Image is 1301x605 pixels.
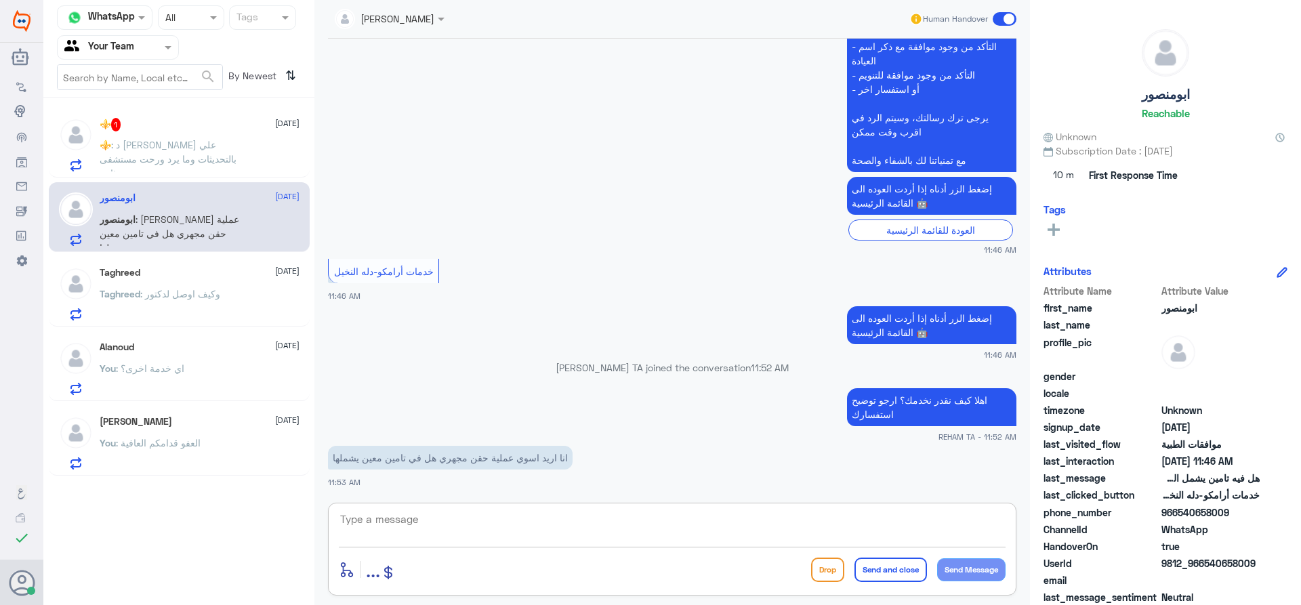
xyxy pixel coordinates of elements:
span: REHAM TA - 11:52 AM [938,431,1016,442]
span: Attribute Name [1044,284,1159,298]
span: : د [PERSON_NAME] علي بالتحديثات وما يرد ورحت مستشفى ثاني [100,139,236,179]
button: Avatar [9,570,35,596]
span: 2 [1161,522,1260,537]
span: Unknown [1161,403,1260,417]
p: [PERSON_NAME] TA joined the conversation [328,360,1016,375]
img: defaultAdmin.png [59,192,93,226]
img: defaultAdmin.png [59,341,93,375]
span: last_interaction [1044,454,1159,468]
img: defaultAdmin.png [59,267,93,301]
span: last_clicked_button [1044,488,1159,502]
span: last_name [1044,318,1159,332]
h5: ابومنصور [1142,87,1190,102]
button: search [200,66,216,88]
h5: ⚜️ [100,118,121,131]
h5: Sara Alghannam [100,416,172,427]
span: signup_date [1044,420,1159,434]
h5: Taghreed [100,267,140,278]
span: first_name [1044,301,1159,315]
span: HandoverOn [1044,539,1159,554]
p: 18/8/2025, 11:46 AM [847,177,1016,215]
span: 11:53 AM [328,478,360,486]
span: 0 [1161,590,1260,604]
span: Taghreed [100,288,140,299]
span: [DATE] [275,190,300,203]
h6: Reachable [1142,107,1190,119]
h6: Tags [1044,203,1066,215]
span: Unknown [1044,129,1096,144]
span: : العفو قدامكم العافية [116,437,201,448]
span: profile_pic [1044,335,1159,367]
span: 2025-08-18T08:46:56.679Z [1161,454,1260,468]
span: : وكيف اوصل لدكتور [140,288,220,299]
span: phone_number [1044,505,1159,520]
span: ⚜️ [100,139,111,150]
span: 966540658009 [1161,505,1260,520]
span: ابومنصور [1161,301,1260,315]
span: ChannelId [1044,522,1159,537]
img: defaultAdmin.png [1161,335,1195,369]
span: 11:46 AM [984,244,1016,255]
span: email [1044,573,1159,587]
span: First Response Time [1089,168,1178,182]
img: yourTeam.svg [64,37,85,58]
span: Human Handover [923,13,988,25]
span: null [1161,573,1260,587]
h5: Alanoud [100,341,134,353]
span: ... [366,557,380,581]
span: timezone [1044,403,1159,417]
span: [DATE] [275,414,300,426]
span: خدمات أرامكو-دله النخيل [334,266,434,277]
span: 9812_966540658009 [1161,556,1260,570]
span: true [1161,539,1260,554]
span: You [100,437,116,448]
img: whatsapp.png [64,7,85,28]
span: 10 m [1044,163,1084,188]
img: defaultAdmin.png [1142,30,1189,76]
span: 1 [111,118,121,131]
img: defaultAdmin.png [59,416,93,450]
span: هل فيه تامين يشمل الحقن المجهري [1161,471,1260,485]
span: : اي خدمة اخرى؟ [116,362,184,374]
i: check [14,530,30,546]
span: ابومنصور [100,213,136,225]
span: 11:46 AM [984,349,1016,360]
span: 11:46 AM [328,291,360,300]
span: null [1161,386,1260,400]
span: null [1161,369,1260,383]
img: defaultAdmin.png [59,118,93,152]
span: last_message [1044,471,1159,485]
span: 11:52 AM [751,362,789,373]
button: Drop [811,558,844,582]
p: 18/8/2025, 11:46 AM [847,306,1016,344]
h5: ابومنصور [100,192,136,204]
span: 2025-08-18T08:45:45.749Z [1161,420,1260,434]
div: Tags [234,9,258,27]
div: العودة للقائمة الرئيسية [848,220,1013,241]
span: last_message_sentiment [1044,590,1159,604]
span: gender [1044,369,1159,383]
input: Search by Name, Local etc… [58,65,222,89]
span: last_visited_flow [1044,437,1159,451]
span: [DATE] [275,339,300,352]
p: 18/8/2025, 11:52 AM [847,388,1016,426]
span: locale [1044,386,1159,400]
span: : [PERSON_NAME] عملية حقن مجهري هل في تامين معين يشملها [100,213,239,253]
span: UserId [1044,556,1159,570]
span: موافقات الطبية [1161,437,1260,451]
span: search [200,68,216,85]
button: ... [366,554,380,585]
span: [DATE] [275,117,300,129]
h6: Attributes [1044,265,1092,277]
img: Widebot Logo [13,10,30,32]
span: خدمات أرامكو-دله النخيل [1161,488,1260,502]
span: Attribute Value [1161,284,1260,298]
i: ⇅ [285,64,296,87]
span: By Newest [223,64,280,91]
p: 18/8/2025, 11:53 AM [328,446,573,470]
button: Send and close [854,558,927,582]
button: Send Message [937,558,1006,581]
span: [DATE] [275,265,300,277]
span: Subscription Date : [DATE] [1044,144,1287,158]
span: You [100,362,116,374]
